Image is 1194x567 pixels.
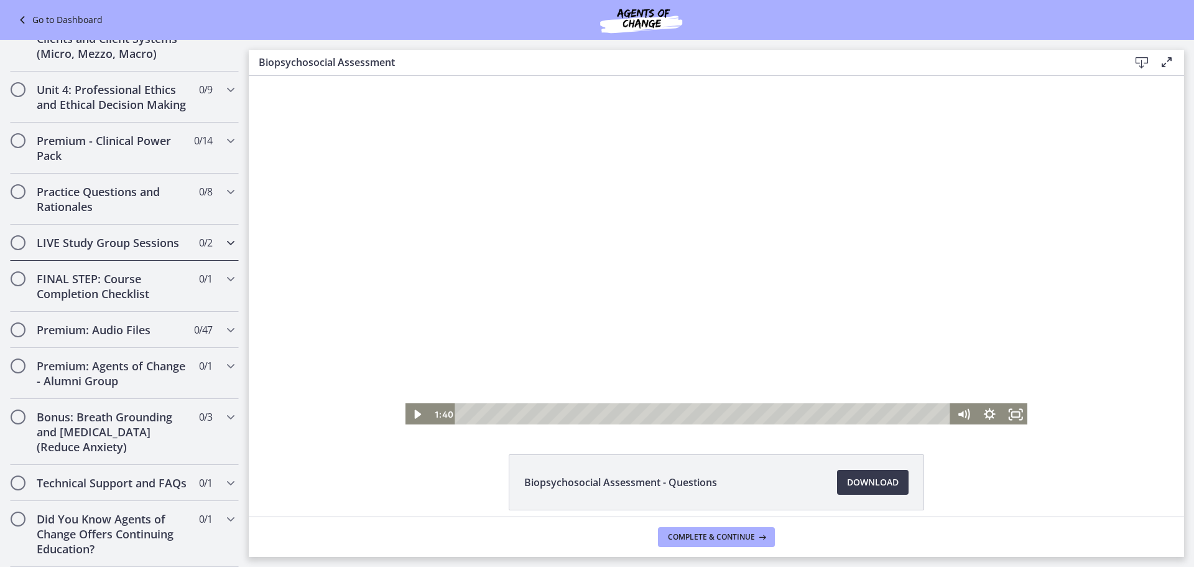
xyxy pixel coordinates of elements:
span: Biopsychosocial Assessment - Questions [524,475,717,490]
h2: Premium - Clinical Power Pack [37,133,188,163]
span: 0 / 9 [199,82,212,97]
span: 0 / 1 [199,476,212,490]
h2: Did You Know Agents of Change Offers Continuing Education? [37,512,188,556]
iframe: Video Lesson [249,76,1184,426]
span: 0 / 1 [199,512,212,527]
h2: Bonus: Breath Grounding and [MEDICAL_DATA] (Reduce Anxiety) [37,410,188,454]
span: 0 / 14 [194,133,212,148]
span: Download [847,475,899,490]
h2: Technical Support and FAQs [37,476,188,490]
button: Mute [702,327,728,350]
img: Agents of Change Social Work Test Prep [567,5,716,35]
span: 0 / 47 [194,322,212,337]
h2: Premium: Agents of Change - Alumni Group [37,358,188,388]
button: Fullscreen [754,327,780,350]
span: 0 / 3 [199,410,212,424]
span: 0 / 2 [199,235,212,250]
a: Download [837,470,909,495]
span: 0 / 1 [199,358,212,373]
h2: Premium: Audio Files [37,322,188,337]
h2: Unit 4: Professional Ethics and Ethical Decision Making [37,82,188,112]
h3: Biopsychosocial Assessment [259,55,1109,70]
span: Complete & continue [668,532,755,542]
span: 0 / 1 [199,271,212,286]
button: Show settings menu [728,327,754,350]
h2: FINAL STEP: Course Completion Checklist [37,271,188,301]
a: Go to Dashboard [15,12,103,27]
h2: Practice Questions and Rationales [37,184,188,214]
button: Complete & continue [658,527,775,547]
span: 0 / 8 [199,184,212,199]
h2: LIVE Study Group Sessions [37,235,188,250]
